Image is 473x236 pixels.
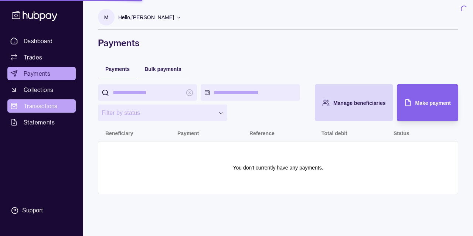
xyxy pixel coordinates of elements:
h1: Payments [98,37,458,49]
a: Collections [7,83,76,96]
span: Payments [24,69,50,78]
button: Manage beneficiaries [315,84,393,121]
span: Bulk payments [144,66,181,72]
span: Payments [105,66,130,72]
a: Statements [7,116,76,129]
p: Total debit [321,130,347,136]
p: Reference [249,130,275,136]
button: Make payment [397,84,458,121]
p: Hello, [PERSON_NAME] [118,13,174,21]
p: Status [394,130,409,136]
p: Payment [177,130,199,136]
p: You don't currently have any payments. [233,164,323,172]
div: Support [22,206,43,215]
span: Make payment [415,100,451,106]
input: search [113,84,182,101]
a: Dashboard [7,34,76,48]
span: Collections [24,85,53,94]
a: Support [7,203,76,218]
a: Trades [7,51,76,64]
p: Beneficiary [105,130,133,136]
span: Transactions [24,102,58,110]
a: Transactions [7,99,76,113]
a: Payments [7,67,76,80]
span: Statements [24,118,55,127]
p: M [104,13,109,21]
span: Trades [24,53,42,62]
span: Dashboard [24,37,53,45]
span: Manage beneficiaries [333,100,386,106]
